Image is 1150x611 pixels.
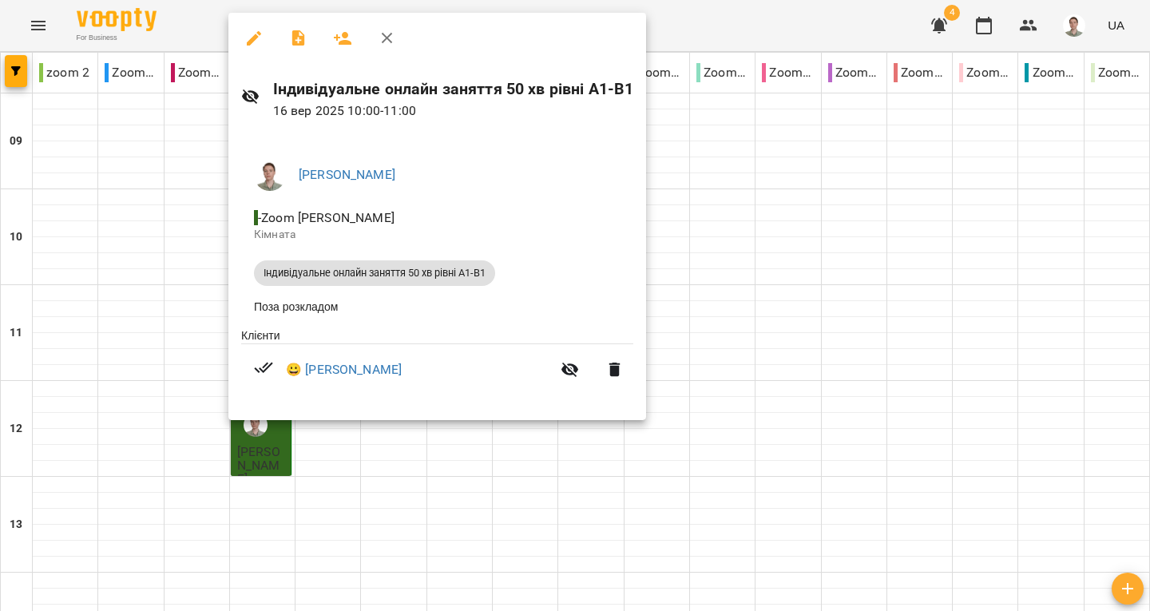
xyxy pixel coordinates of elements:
ul: Клієнти [241,327,633,402]
span: Індивідуальне онлайн заняття 50 хв рівні А1-В1 [254,266,495,280]
a: [PERSON_NAME] [299,167,395,182]
span: - Zoom [PERSON_NAME] [254,210,398,225]
li: Поза розкладом [241,292,633,321]
p: 16 вер 2025 10:00 - 11:00 [273,101,634,121]
a: 😀 [PERSON_NAME] [286,360,402,379]
h6: Індивідуальне онлайн заняття 50 хв рівні А1-В1 [273,77,634,101]
img: 08937551b77b2e829bc2e90478a9daa6.png [254,159,286,191]
svg: Візит сплачено [254,358,273,377]
p: Кімната [254,227,621,243]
